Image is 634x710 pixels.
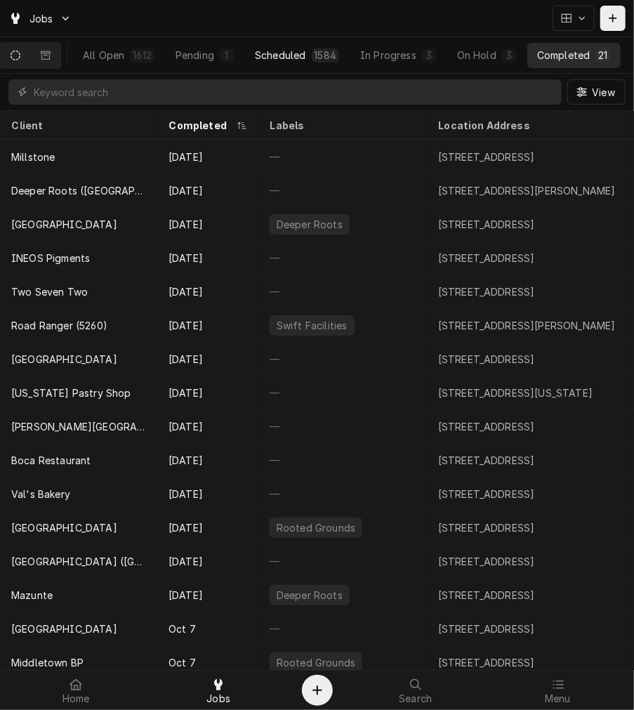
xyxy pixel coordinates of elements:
div: 21 [598,48,607,63]
div: Deeper Roots [275,588,344,603]
div: — [258,376,427,409]
div: Completed [537,48,590,63]
div: [GEOGRAPHIC_DATA] ([GEOGRAPHIC_DATA]) [11,554,146,569]
div: Road Ranger (5260) [11,318,107,333]
div: [STREET_ADDRESS][PERSON_NAME] [438,183,616,198]
input: Keyword search [34,79,555,105]
div: [PERSON_NAME][GEOGRAPHIC_DATA] ([GEOGRAPHIC_DATA]) [11,419,146,434]
div: Scheduled [255,48,305,63]
div: Rooted Grounds [275,655,357,670]
div: [DATE] [157,376,258,409]
div: 1584 [315,48,337,63]
div: [DATE] [157,173,258,207]
span: Menu [545,693,571,704]
div: Labels [270,118,416,133]
div: [STREET_ADDRESS] [438,622,535,636]
span: View [589,85,618,100]
div: Deeper Roots ([GEOGRAPHIC_DATA]) [11,183,146,198]
a: Menu [487,673,628,707]
div: — [258,544,427,578]
div: [STREET_ADDRESS] [438,352,535,367]
a: Home [6,673,147,707]
div: In Progress [360,48,416,63]
div: Oct 7 [157,645,258,679]
div: [GEOGRAPHIC_DATA] [11,217,117,232]
div: Completed [169,118,233,133]
div: [STREET_ADDRESS][US_STATE] [438,386,593,400]
div: — [258,275,427,308]
a: Search [345,673,487,707]
div: [DATE] [157,140,258,173]
div: Deeper Roots [275,217,344,232]
div: [DATE] [157,409,258,443]
div: [STREET_ADDRESS] [438,251,535,265]
div: Middletown BP [11,655,84,670]
div: [GEOGRAPHIC_DATA] [11,352,117,367]
div: All Open [83,48,124,63]
div: [STREET_ADDRESS] [438,554,535,569]
span: Search [399,693,432,704]
div: [DATE] [157,477,258,511]
div: [STREET_ADDRESS] [438,655,535,670]
div: Rooted Grounds [275,520,357,535]
div: [DATE] [157,443,258,477]
a: Jobs [148,673,289,707]
div: [DATE] [157,342,258,376]
div: Oct 7 [157,612,258,645]
div: [DATE] [157,578,258,612]
div: [DATE] [157,275,258,308]
div: Boca Restaurant [11,453,91,468]
div: — [258,140,427,173]
div: 3 [425,48,433,63]
div: Location Address [438,118,615,133]
span: Jobs [29,11,53,26]
div: Millstone [11,150,55,164]
div: — [258,612,427,645]
div: — [258,477,427,511]
div: [STREET_ADDRESS] [438,453,535,468]
div: — [258,443,427,477]
div: [DATE] [157,544,258,578]
div: Client [11,118,143,133]
span: Jobs [206,693,230,704]
div: [STREET_ADDRESS] [438,284,535,299]
div: 1612 [133,48,152,63]
div: On Hold [457,48,496,63]
div: [STREET_ADDRESS] [438,588,535,603]
button: View [567,79,626,105]
div: Mazunte [11,588,53,603]
div: [GEOGRAPHIC_DATA] [11,520,117,535]
button: Create Object [302,675,333,706]
div: [STREET_ADDRESS] [438,487,535,501]
div: — [258,173,427,207]
div: Two Seven Two [11,284,88,299]
div: 1 [223,48,231,63]
div: Swift Facilities [275,318,349,333]
div: [STREET_ADDRESS][PERSON_NAME] [438,318,616,333]
div: — [258,409,427,443]
div: Val's Bakery [11,487,70,501]
div: INEOS Pigments [11,251,90,265]
span: Home [62,693,90,704]
div: [DATE] [157,511,258,544]
div: [STREET_ADDRESS] [438,150,535,164]
div: 3 [505,48,513,63]
div: [GEOGRAPHIC_DATA] [11,622,117,636]
div: Pending [176,48,214,63]
a: Go to Jobs [3,7,77,30]
div: — [258,342,427,376]
div: — [258,241,427,275]
div: [DATE] [157,241,258,275]
div: [STREET_ADDRESS] [438,419,535,434]
div: [DATE] [157,308,258,342]
div: [STREET_ADDRESS] [438,520,535,535]
div: [DATE] [157,207,258,241]
div: [STREET_ADDRESS] [438,217,535,232]
div: [US_STATE] Pastry Shop [11,386,131,400]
